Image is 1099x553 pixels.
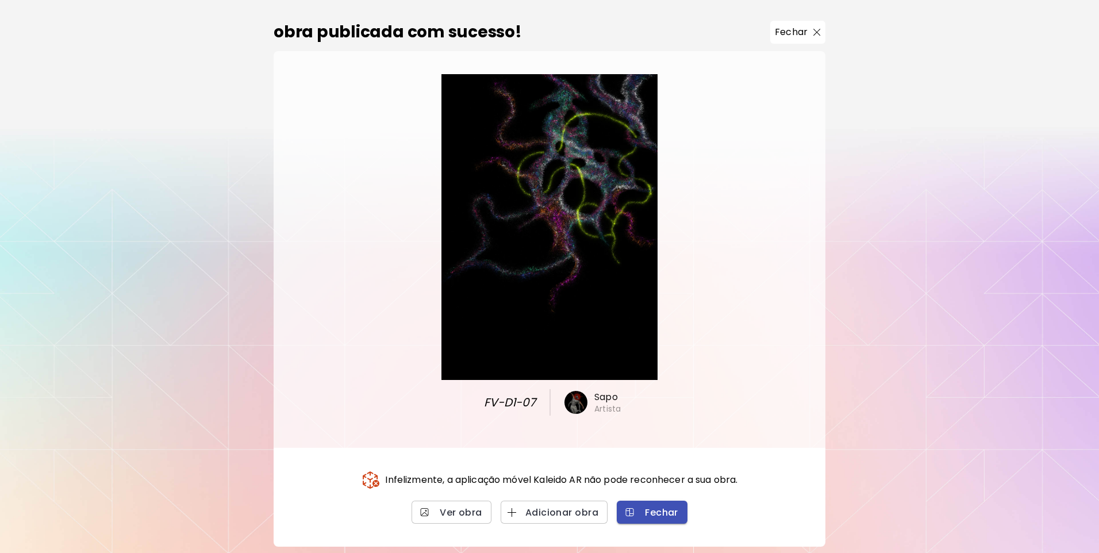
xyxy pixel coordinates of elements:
[501,501,608,524] button: Adicionar obra
[594,391,621,404] h6: Sapo
[626,506,678,519] span: Fechar
[385,473,737,487] p: Infelizmente, a aplicação móvel Kaleido AR não pode reconhecer a sua obra.
[481,394,536,411] span: FV-D1-07
[421,506,482,519] span: Ver obra
[594,404,621,414] h6: Artista
[274,20,522,44] h2: obra publicada com sucesso!
[510,506,598,519] span: Adicionar obra
[617,501,687,524] button: Fechar
[441,74,658,380] img: large.webp
[412,501,491,524] a: Ver obra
